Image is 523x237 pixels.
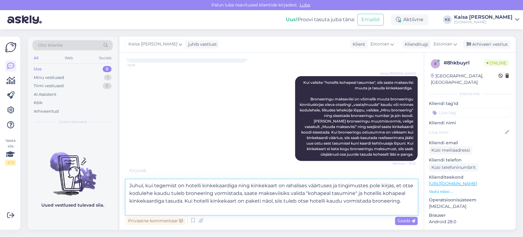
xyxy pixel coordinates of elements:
span: Uued vestlused [59,119,87,125]
div: All [32,54,40,62]
span: 15:09 [127,63,150,68]
p: Android 28.0 [429,219,511,225]
span: Estonian [370,41,389,48]
div: 1 [104,75,112,81]
p: Uued vestlused tulevad siia. [41,202,104,208]
input: Lisa nimi [429,129,504,136]
div: 2 / 3 [5,160,16,165]
div: Kirjutab [126,167,418,174]
div: Klient [350,41,365,48]
img: Askly Logo [5,41,17,53]
span: Estonian [434,41,452,48]
div: Kaisa [PERSON_NAME] [454,15,513,20]
div: Privaatne kommentaar [126,217,185,225]
p: Operatsioonisüsteem [429,197,511,203]
div: # 8hkbuyrl [444,59,484,67]
span: Nähtud ✓ 15:10 [392,161,416,166]
p: Vaata edasi ... [429,189,511,194]
p: Kliendi email [429,140,511,146]
span: Online [484,60,509,66]
span: 8 [434,61,437,66]
textarea: Juhul, kui tegemist on hotelli kinkekaardiga ning kinkekaart on rahalises väärtuses ja tingimuste... [126,179,418,215]
span: Otsi kliente [38,42,63,49]
div: Web [63,54,74,62]
a: [URL][DOMAIN_NAME] [429,181,477,186]
div: Klienditugi [402,41,428,48]
div: juhib vestlust [186,41,217,48]
div: Arhiveeritud [34,108,59,115]
span: Kui valisite "hotellis kohapeal tasumise", siis saate makseviisi muuta ja tasuda kinkekaardiga. B... [300,80,414,157]
span: . [147,168,148,173]
button: Emailid [357,14,384,25]
p: Kliendi tag'id [429,100,511,107]
p: Kliendi nimi [429,120,511,126]
a: Kaisa [PERSON_NAME][DOMAIN_NAME] [454,15,519,25]
div: Uus [34,66,42,72]
p: Klienditeekond [429,174,511,181]
div: AI Assistent [34,91,56,98]
span: Saada [397,218,415,223]
div: Küsi meiliaadressi [429,146,472,154]
div: KS [443,15,452,24]
div: Kõik [34,100,43,106]
input: Lisa tag [429,108,511,117]
div: Arhiveeri vestlus [463,40,510,49]
div: Aktiivne [391,14,428,25]
div: Proovi tasuta juba täna: [286,16,355,23]
div: Tiimi vestlused [34,83,64,89]
span: . [148,168,149,173]
div: [DOMAIN_NAME] [454,20,513,25]
img: No chats [28,141,118,196]
div: 0 [103,83,112,89]
b: Uus! [286,17,298,22]
p: Brauser [429,212,511,219]
div: Minu vestlused [34,75,64,81]
div: Socials [98,54,113,62]
span: Kaisa [PERSON_NAME] [380,71,416,76]
div: Küsi telefoninumbrit [429,163,478,172]
span: Luba [298,2,312,8]
div: Vaata siia [5,138,16,165]
p: Kliendi telefon [429,157,511,163]
div: Kliendi info [429,91,511,97]
p: [MEDICAL_DATA] [429,203,511,210]
div: 0 [103,66,112,72]
div: [GEOGRAPHIC_DATA], [GEOGRAPHIC_DATA] [431,73,498,86]
span: Kaisa [PERSON_NAME] [128,41,177,48]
